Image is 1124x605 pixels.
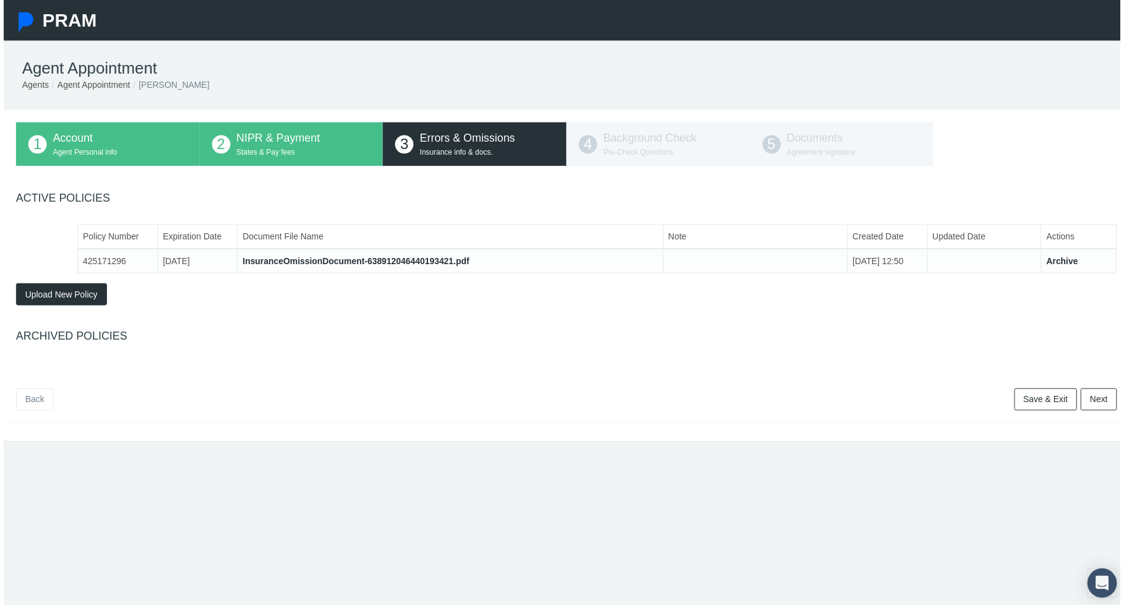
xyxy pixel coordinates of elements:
li: [PERSON_NAME] [127,79,207,92]
li: Agents [19,79,46,92]
span: Upload New Policy [22,291,95,301]
p: Insurance info & docs. [419,148,554,160]
span: Account [49,133,90,145]
span: 2 [210,136,228,155]
span: PRAM [39,10,93,30]
a: Back [12,391,50,413]
img: Pram Partner [12,12,32,32]
span: Errors & Omissions [419,133,515,145]
td: [DATE] 12:50 [849,251,930,275]
th: Expiration Date [155,226,236,251]
a: InsuranceOmissionDocument-638912046440193421.pdf [241,258,469,268]
th: Document File Name [236,226,664,251]
p: Agent Personal info [49,148,185,160]
div: Open Intercom Messenger [1091,572,1121,602]
th: Policy Number [75,226,155,251]
span: 3 [394,136,413,155]
span: 1 [25,136,43,155]
td: [DATE] [155,251,236,275]
td: 425171296 [75,251,155,275]
a: Archive [1050,258,1081,268]
p: States & Pay fees [234,148,370,160]
th: Actions [1045,226,1121,251]
th: Note [664,226,849,251]
button: Upload New Policy [12,285,104,307]
a: Next [1084,391,1121,413]
span: NIPR & Payment [234,133,319,145]
a: Save & Exit [1018,391,1081,413]
th: Updated Date [930,226,1045,251]
h4: ARCHIVED POLICIES [12,332,1121,346]
h4: ACTIVE POLICIES [12,193,1121,207]
th: Created Date [849,226,930,251]
li: Agent Appointment [46,79,127,92]
h1: Agent Appointment [19,59,1115,79]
